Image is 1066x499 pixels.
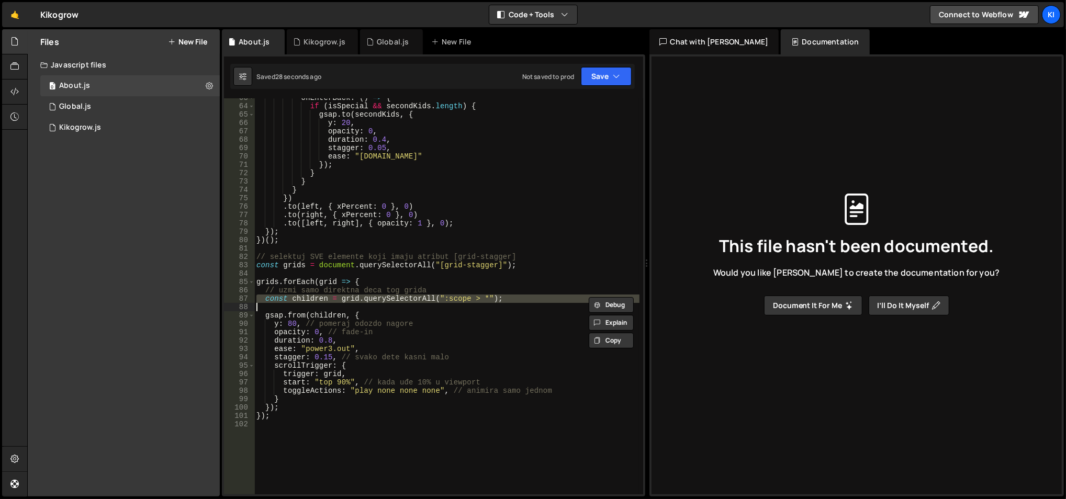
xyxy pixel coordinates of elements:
div: 91 [224,328,255,336]
div: 78 [224,219,255,228]
div: 71 [224,161,255,169]
div: 93 [224,345,255,353]
div: 81 [224,244,255,253]
div: Global.js [377,37,409,47]
div: 94 [224,353,255,361]
div: 68 [224,135,255,144]
div: 97 [224,378,255,387]
div: 96 [224,370,255,378]
div: 98 [224,387,255,395]
button: Document it for me [764,296,862,315]
a: Ki [1042,5,1061,24]
div: New File [431,37,475,47]
div: Javascript files [28,54,220,75]
div: 65 [224,110,255,119]
div: 82 [224,253,255,261]
button: Copy [589,333,634,348]
div: Not saved to prod [522,72,575,81]
div: Kikogrow [40,8,78,21]
span: This file hasn't been documented. [719,237,994,254]
div: 80 [224,236,255,244]
div: 101 [224,412,255,420]
div: 17083/47527.js [40,75,220,96]
div: 64 [224,102,255,110]
div: Saved [256,72,321,81]
div: 85 [224,278,255,286]
span: 0 [49,83,55,91]
button: I’ll do it myself [869,296,949,315]
div: 100 [224,403,255,412]
div: Global.js [59,102,91,111]
button: Debug [589,297,634,313]
button: Save [581,67,632,86]
div: 28 seconds ago [275,72,321,81]
div: 84 [224,269,255,278]
button: Explain [589,315,634,331]
div: 76 [224,202,255,211]
div: 69 [224,144,255,152]
div: 102 [224,420,255,428]
button: New File [168,38,207,46]
div: 86 [224,286,255,294]
button: Code + Tools [489,5,577,24]
div: 99 [224,395,255,403]
div: About.js [59,81,90,90]
div: 77 [224,211,255,219]
a: 🤙 [2,2,28,27]
div: 95 [224,361,255,370]
div: 79 [224,228,255,236]
div: 92 [224,336,255,345]
h2: Files [40,36,59,48]
div: About.js [239,37,270,47]
div: 17083/47526.js [40,96,220,117]
span: Would you like [PERSON_NAME] to create the documentation for you? [713,267,1000,278]
div: Chat with [PERSON_NAME] [649,29,779,54]
div: 83 [224,261,255,269]
div: 67 [224,127,255,135]
div: 75 [224,194,255,202]
div: Documentation [781,29,869,54]
div: 88 [224,303,255,311]
div: 72 [224,169,255,177]
div: Kikogrow.js [304,37,345,47]
div: 74 [224,186,255,194]
div: 90 [224,320,255,328]
a: Connect to Webflow [930,5,1039,24]
div: 87 [224,294,255,303]
div: 66 [224,119,255,127]
div: 89 [224,311,255,320]
div: 70 [224,152,255,161]
div: 73 [224,177,255,186]
div: Kikogrow.js [59,123,101,132]
div: 17083/47045.js [40,117,220,138]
